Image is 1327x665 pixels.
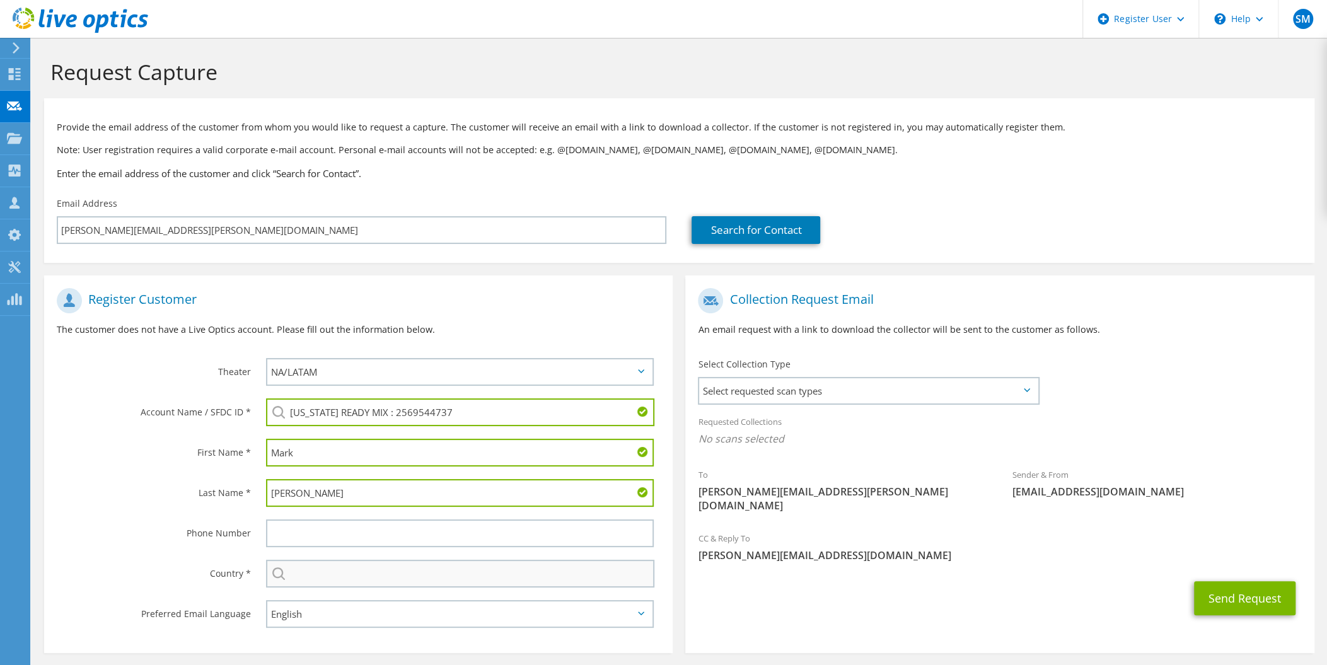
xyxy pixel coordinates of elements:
span: [PERSON_NAME][EMAIL_ADDRESS][PERSON_NAME][DOMAIN_NAME] [698,485,987,512]
p: Note: User registration requires a valid corporate e-mail account. Personal e-mail accounts will ... [57,143,1302,157]
label: Last Name * [57,479,250,499]
h1: Request Capture [50,59,1302,85]
p: The customer does not have a Live Optics account. Please fill out the information below. [57,323,660,337]
h3: Enter the email address of the customer and click “Search for Contact”. [57,166,1302,180]
span: SM [1293,9,1313,29]
svg: \n [1214,13,1226,25]
div: CC & Reply To [685,525,1314,569]
div: To [685,461,1000,519]
label: First Name * [57,439,250,459]
span: [EMAIL_ADDRESS][DOMAIN_NAME] [1012,485,1302,499]
h1: Register Customer [57,288,654,313]
label: Select Collection Type [698,358,790,371]
label: Preferred Email Language [57,600,250,620]
label: Account Name / SFDC ID * [57,398,250,419]
label: Phone Number [57,519,250,540]
button: Send Request [1194,581,1295,615]
a: Search for Contact [692,216,820,244]
span: [PERSON_NAME][EMAIL_ADDRESS][DOMAIN_NAME] [698,548,1301,562]
label: Country * [57,560,250,580]
p: Provide the email address of the customer from whom you would like to request a capture. The cust... [57,120,1302,134]
div: Sender & From [1000,461,1314,505]
label: Email Address [57,197,117,210]
label: Theater [57,358,250,378]
h1: Collection Request Email [698,288,1295,313]
span: No scans selected [698,432,1301,446]
div: Requested Collections [685,408,1314,455]
span: Select requested scan types [699,378,1037,403]
p: An email request with a link to download the collector will be sent to the customer as follows. [698,323,1301,337]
